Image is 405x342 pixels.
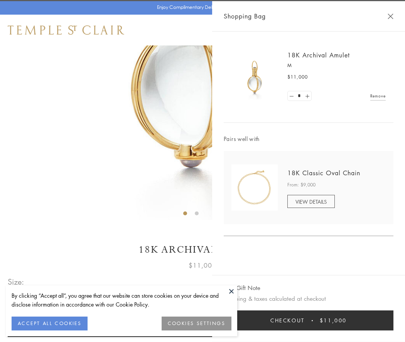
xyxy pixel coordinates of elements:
[287,73,308,81] span: $11,000
[287,51,350,59] a: 18K Archival Amulet
[231,164,278,211] img: N88865-OV18
[288,91,295,101] a: Set quantity to 0
[12,317,88,330] button: ACCEPT ALL COOKIES
[157,3,245,11] p: Enjoy Complimentary Delivery & Returns
[224,283,260,293] button: Add Gift Note
[303,91,311,101] a: Set quantity to 2
[320,316,347,325] span: $11,000
[287,62,386,69] p: M
[8,243,397,256] h1: 18K Archival Amulet
[287,181,316,189] span: From: $9,000
[224,134,393,143] span: Pairs well with
[370,92,386,100] a: Remove
[224,11,266,21] span: Shopping Bag
[162,317,231,330] button: COOKIES SETTINGS
[287,195,335,208] a: VIEW DETAILS
[224,294,393,303] p: Shipping & taxes calculated at checkout
[12,291,231,309] div: By clicking “Accept all”, you agree that our website can store cookies on your device and disclos...
[388,13,393,19] button: Close Shopping Bag
[189,260,216,270] span: $11,000
[295,198,327,205] span: VIEW DETAILS
[8,25,124,35] img: Temple St. Clair
[8,275,25,288] span: Size:
[287,169,360,177] a: 18K Classic Oval Chain
[231,54,278,100] img: 18K Archival Amulet
[224,310,393,330] button: Checkout $11,000
[270,316,305,325] span: Checkout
